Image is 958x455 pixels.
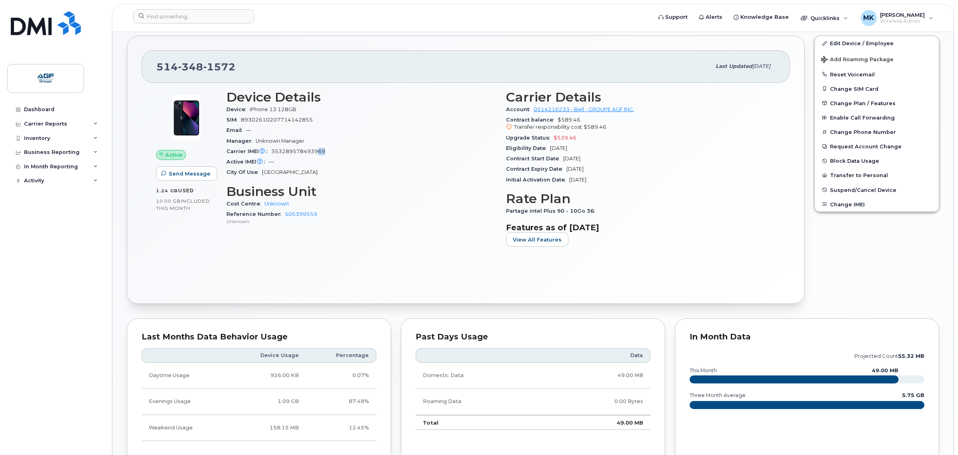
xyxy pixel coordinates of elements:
a: Alerts [693,9,728,25]
span: 353289578493969 [271,148,325,154]
span: Wireless Admin [880,18,925,24]
span: Knowledge Base [740,13,789,21]
span: 348 [178,61,203,73]
td: Evenings Usage [142,389,228,415]
text: three month average [689,392,746,398]
span: Manager [226,138,256,144]
span: Change Plan / Features [830,100,896,106]
text: projected count [854,353,924,359]
div: In Month Data [690,333,924,341]
tspan: 55.32 MB [898,353,924,359]
span: $589.46 [584,124,606,130]
span: [DATE] [752,63,770,69]
div: Mehdi Kaid [855,10,939,26]
button: Change Phone Number [815,125,939,139]
span: Device [226,106,250,112]
span: Eligibility Date [506,145,550,151]
td: Daytime Usage [142,363,228,389]
span: Reference Number [226,211,285,217]
td: Roaming Data [416,389,547,415]
button: Enable Call Forwarding [815,110,939,125]
span: Transfer responsibility cost [514,124,582,130]
span: 514 [156,61,236,73]
button: View All Features [506,232,568,247]
span: Contract Start Date [506,156,563,162]
span: Alerts [706,13,722,21]
button: Request Account Change [815,139,939,154]
span: Active [165,151,182,159]
span: used [178,188,194,194]
div: Past Days Usage [416,333,650,341]
th: Percentage [306,348,376,363]
span: — [269,159,274,165]
td: 87.48% [306,389,376,415]
span: SIM [226,117,241,123]
iframe: Messenger Launcher [923,420,952,449]
a: Unknown [264,201,289,207]
button: Reset Voicemail [815,67,939,82]
h3: Rate Plan [506,192,776,206]
img: image20231002-3703462-1ig824h.jpeg [162,94,210,142]
span: View All Features [513,236,562,243]
td: Weekend Usage [142,415,228,441]
div: Quicklinks [795,10,854,26]
button: Block Data Usage [815,154,939,168]
span: included this month [156,198,210,211]
span: [DATE] [569,177,586,183]
text: 49.00 MB [872,367,898,373]
span: MK [863,13,874,23]
td: 0.07% [306,363,376,389]
button: Add Roaming Package [815,51,939,67]
span: Carrier IMEI [226,148,271,154]
span: Contract balance [506,117,558,123]
button: Change Plan / Features [815,96,939,110]
div: Last Months Data Behavior Usage [142,333,376,341]
span: Account [506,106,534,112]
h3: Business Unit [226,184,496,199]
span: [PERSON_NAME] [880,12,925,18]
button: Transfer to Personal [815,168,939,182]
span: 10.00 GB [156,198,181,204]
a: 505399559 [285,211,317,217]
td: 158.15 MB [228,415,306,441]
th: Device Usage [228,348,306,363]
span: Active IMEI [226,159,269,165]
button: Change IMEI [815,197,939,212]
span: Partage intel Plus 90 - 10Go 36 [506,208,598,214]
button: Suspend/Cancel Device [815,183,939,197]
text: 5.75 GB [902,392,924,398]
span: Unknown Manager [256,138,304,144]
text: this month [689,367,717,373]
input: Find something... [133,9,254,24]
span: — [246,127,251,133]
span: Suspend/Cancel Device [830,187,896,193]
span: Quicklinks [810,15,840,21]
span: Contract Expiry Date [506,166,566,172]
h3: Device Details [226,90,496,104]
span: Last updated [716,63,752,69]
a: Knowledge Base [728,9,794,25]
tr: Weekdays from 6:00pm to 8:00am [142,389,376,415]
span: iPhone 13 128GB [250,106,296,112]
a: 0514216233 - Bell - GROUPE AGF INC. [534,106,634,112]
a: Edit Device / Employee [815,36,939,50]
span: Add Roaming Package [821,56,894,64]
td: 1.09 GB [228,389,306,415]
button: Change SIM Card [815,82,939,96]
th: Data [547,348,650,363]
span: Email [226,127,246,133]
span: 1.24 GB [156,188,178,194]
span: Upgrade Status [506,135,554,141]
span: Send Message [169,170,210,178]
span: $589.46 [506,117,776,131]
h3: Carrier Details [506,90,776,104]
td: 12.45% [306,415,376,441]
span: Enable Call Forwarding [830,115,895,121]
p: Unknown [226,218,496,225]
span: [DATE] [563,156,580,162]
tr: Friday from 6:00pm to Monday 8:00am [142,415,376,441]
span: City Of Use [226,169,262,175]
td: 926.00 KB [228,363,306,389]
span: [DATE] [550,145,567,151]
h3: Features as of [DATE] [506,223,776,232]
